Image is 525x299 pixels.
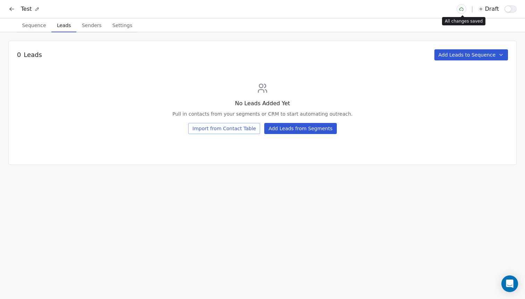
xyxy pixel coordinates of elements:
[501,275,518,292] div: Open Intercom Messenger
[485,5,499,13] span: draft
[19,20,49,30] span: Sequence
[110,20,135,30] span: Settings
[172,110,352,117] div: Pull in contacts from your segments or CRM to start automating outreach.
[434,49,508,60] button: Add Leads to Sequence
[24,50,42,59] span: Leads
[79,20,105,30] span: Senders
[188,123,260,134] button: Import from Contact Table
[21,5,32,13] span: Test
[264,123,336,134] button: Add Leads from Segments
[445,18,483,24] p: All changes saved
[17,50,21,59] span: 0
[54,20,74,30] span: Leads
[172,99,352,108] div: No Leads Added Yet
